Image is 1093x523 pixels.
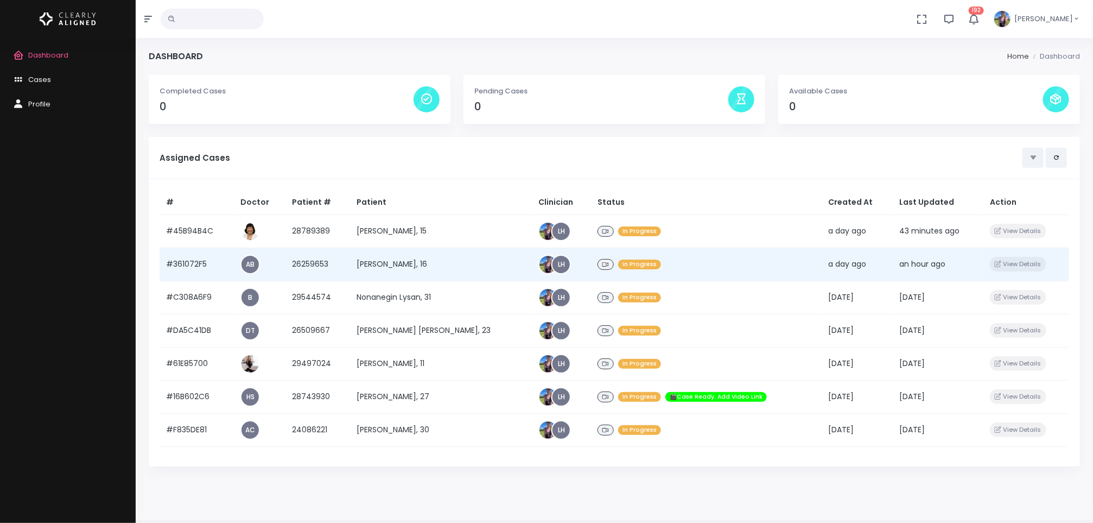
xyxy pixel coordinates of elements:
[160,380,234,413] td: #16B602C6
[552,256,570,273] a: LH
[242,388,259,406] a: HS
[160,190,234,215] th: #
[285,314,350,347] td: 26509667
[350,413,532,446] td: [PERSON_NAME], 30
[552,322,570,339] a: LH
[552,289,570,306] a: LH
[285,215,350,248] td: 28789389
[285,281,350,314] td: 29544574
[350,215,532,248] td: [PERSON_NAME], 15
[350,248,532,281] td: [PERSON_NAME], 16
[828,325,854,336] span: [DATE]
[285,190,350,215] th: Patient #
[552,388,570,406] a: LH
[618,326,661,336] span: In Progress
[350,314,532,347] td: [PERSON_NAME] [PERSON_NAME], 23
[828,391,854,402] span: [DATE]
[899,225,959,236] span: 43 minutes ago
[899,424,925,435] span: [DATE]
[828,225,866,236] span: a day ago
[160,248,234,281] td: #361072F5
[234,190,285,215] th: Doctor
[474,86,728,97] p: Pending Cases
[899,292,925,303] span: [DATE]
[665,392,767,402] span: 🎬Case Ready. Add Video Link
[828,292,854,303] span: [DATE]
[160,153,1022,163] h5: Assigned Cases
[828,358,854,369] span: [DATE]
[28,50,68,60] span: Dashboard
[822,190,893,215] th: Created At
[828,424,854,435] span: [DATE]
[242,256,259,273] a: AB
[618,260,661,270] span: In Progress
[160,281,234,314] td: #C308A6F9
[285,413,350,446] td: 24086221
[899,325,925,336] span: [DATE]
[149,51,203,61] h4: Dashboard
[160,100,414,113] h4: 0
[618,392,661,402] span: In Progress
[350,347,532,380] td: [PERSON_NAME], 11
[285,248,350,281] td: 26259653
[893,190,983,215] th: Last Updated
[40,8,96,30] img: Logo Horizontal
[160,314,234,347] td: #DA5C41DB
[160,215,234,248] td: #45B94B4C
[1029,51,1080,62] li: Dashboard
[285,347,350,380] td: 29497024
[789,86,1043,97] p: Available Cases
[160,413,234,446] td: #F835DE81
[618,226,661,237] span: In Progress
[990,224,1046,238] button: View Details
[242,289,259,306] a: B
[350,380,532,413] td: [PERSON_NAME], 27
[350,281,532,314] td: Nonanegin Lysan, 31
[899,391,925,402] span: [DATE]
[1007,51,1029,62] li: Home
[618,293,661,303] span: In Progress
[28,74,51,85] span: Cases
[242,322,259,339] a: DT
[350,190,532,215] th: Patient
[552,355,570,373] a: LH
[990,257,1046,272] button: View Details
[285,380,350,413] td: 28743930
[983,190,1069,215] th: Action
[789,100,1043,113] h4: 0
[552,223,570,240] a: LH
[899,358,925,369] span: [DATE]
[990,290,1046,305] button: View Details
[993,9,1012,29] img: Header Avatar
[990,323,1046,338] button: View Details
[242,421,259,439] a: AC
[990,389,1046,404] button: View Details
[618,359,661,369] span: In Progress
[532,190,591,215] th: Clinician
[828,259,866,269] span: a day ago
[990,356,1046,371] button: View Details
[552,421,570,439] a: LH
[28,99,50,109] span: Profile
[160,86,414,97] p: Completed Cases
[618,425,661,436] span: In Progress
[990,423,1046,437] button: View Details
[160,347,234,380] td: #61E85700
[899,259,945,269] span: an hour ago
[1014,14,1073,24] span: [PERSON_NAME]
[591,190,822,215] th: Status
[969,7,984,15] span: 192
